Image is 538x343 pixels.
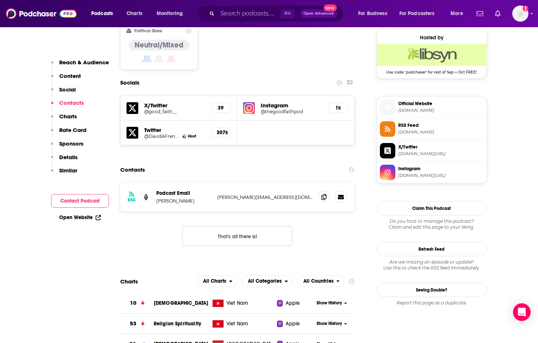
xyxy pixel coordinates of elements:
span: X/Twitter [398,144,484,150]
a: @good_faith__ [144,109,205,114]
span: twitter.com/good_faith__ [398,151,484,157]
a: Show notifications dropdown [492,7,503,20]
button: Reach & Audience [51,59,109,72]
h3: 10 [130,299,136,307]
h3: RSS [128,197,136,203]
button: open menu [197,275,237,287]
span: RSS Feed [398,122,484,129]
a: Viet Nam [210,320,277,328]
img: User Profile [512,6,528,22]
img: Podchaser - Follow, Share and Rate Podcasts [6,7,76,21]
h5: 1k [334,105,342,111]
p: Social [59,86,76,93]
h2: Charts [120,278,138,285]
button: Refresh Feed [377,242,487,256]
button: Rate Card [51,126,86,140]
span: Show History [317,321,342,327]
p: Charts [59,113,77,120]
span: All Categories [248,279,282,284]
span: Charts [127,8,142,19]
div: Open Intercom Messenger [513,303,531,321]
div: Claim and edit this page to your liking. [377,218,487,230]
button: Content [51,72,81,86]
svg: Add a profile image [523,6,528,11]
span: Show History [317,300,342,306]
button: Show History [314,321,349,327]
span: instagram.com/thegoodfaithpod [398,173,484,178]
img: iconImage [243,102,255,114]
button: Social [51,86,76,100]
span: Use code: 'podchaser' for rest of Sep + Oct FREE! [377,66,487,75]
button: open menu [152,8,192,19]
a: Show notifications dropdown [474,7,486,20]
span: More [450,8,463,19]
a: Open Website [59,214,101,221]
p: Details [59,154,78,161]
span: All Countries [303,279,334,284]
h2: Countries [297,275,345,287]
button: Claim This Podcast [377,201,487,215]
span: Host [188,134,196,139]
h5: Twitter [144,126,205,133]
p: Similar [59,167,77,174]
span: New [324,4,337,11]
span: Apple [286,300,300,307]
p: Podcast Email [156,190,211,196]
a: Viet Nam [210,300,277,307]
button: open menu [86,8,122,19]
p: [PERSON_NAME][EMAIL_ADDRESS][DOMAIN_NAME] [217,194,313,200]
img: Libsyn Deal: Use code: 'podchaser' for rest of Sep + Oct FREE! [377,44,487,66]
button: open menu [242,275,293,287]
a: 10 [120,293,154,313]
span: Podcasts [91,8,113,19]
a: Libsyn Deal: Use code: 'podchaser' for rest of Sep + Oct FREE! [377,44,487,74]
a: 53 [120,314,154,334]
button: open menu [297,275,345,287]
input: Search podcasts, credits, & more... [217,8,281,19]
button: Contacts [51,99,84,113]
h5: X/Twitter [144,102,205,109]
a: Apple [277,300,314,307]
h5: 39 [217,105,225,111]
h4: Neutral/Mixed [135,40,184,50]
span: Logged in as shcarlos [512,6,528,22]
h5: @thegoodfaithpod [261,109,322,114]
span: For Business [358,8,387,19]
p: Rate Card [59,126,86,133]
h5: 307k [217,129,225,136]
span: ⌘ K [281,9,294,18]
a: [DEMOGRAPHIC_DATA] [154,300,209,306]
button: Similar [51,167,77,181]
button: Details [51,154,78,167]
a: Religion Spirituality [154,321,201,327]
a: Charts [122,8,147,19]
button: Contact Podcast [51,194,109,208]
button: Nothing here. [182,226,292,246]
h2: Contacts [120,163,145,177]
img: David French [182,134,186,138]
span: redeemingbabel.org [398,108,484,113]
span: Viet Nam [227,300,248,307]
a: X/Twitter[DOMAIN_NAME][URL] [380,143,484,158]
span: Open Advanced [303,12,334,15]
a: RSS Feed[DOMAIN_NAME] [380,121,484,137]
a: Apple [277,320,314,328]
h2: Political Skew [134,28,162,33]
a: Seeing Double? [377,283,487,297]
button: Show History [314,300,349,306]
button: Show profile menu [512,6,528,22]
p: Reach & Audience [59,59,109,66]
button: open menu [353,8,396,19]
span: Do you host or manage this podcast? [377,218,487,224]
p: Sponsors [59,140,83,147]
a: @DavidAFrench [144,133,179,139]
span: feeds.libsyn.com [398,129,484,135]
a: Instagram[DOMAIN_NAME][URL] [380,165,484,180]
div: Are we missing an episode or update? Use this to check the RSS feed immediately. [377,259,487,271]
